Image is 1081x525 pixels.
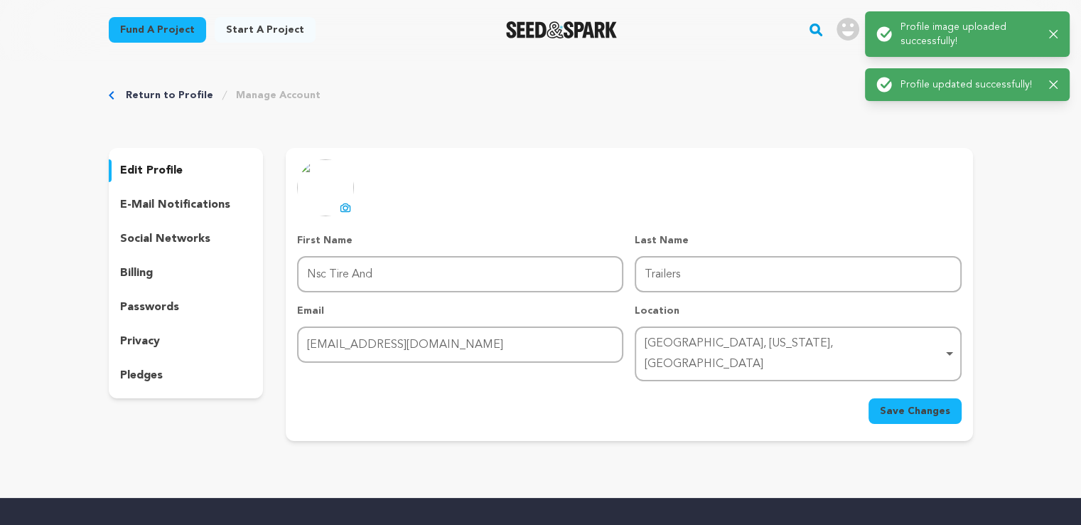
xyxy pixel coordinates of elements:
p: privacy [120,333,160,350]
p: Profile image uploaded successfully! [900,20,1038,48]
p: billing [120,265,153,282]
button: e-mail notifications [109,193,264,216]
button: privacy [109,330,264,353]
span: Save Changes [880,404,950,418]
img: user.png [837,18,859,41]
button: billing [109,262,264,285]
button: pledges [109,364,264,387]
button: passwords [109,296,264,319]
a: Fund a project [109,17,206,43]
button: social networks [109,228,264,250]
button: Save Changes [868,398,962,424]
p: First Name [297,233,623,248]
input: Last Name [635,256,961,292]
a: Manage Account [236,88,321,102]
span: Nsc Tire And T.'s Profile [834,15,972,45]
p: Last Name [635,233,961,248]
p: passwords [120,299,179,316]
input: First Name [297,256,623,292]
div: [GEOGRAPHIC_DATA], [US_STATE], [GEOGRAPHIC_DATA] [645,334,942,375]
a: Nsc Tire And T.'s Profile [834,15,972,41]
p: Email [297,304,623,318]
a: Start a project [215,17,316,43]
button: edit profile [109,159,264,182]
p: Location [635,304,961,318]
p: pledges [120,367,163,384]
div: Breadcrumb [109,88,973,102]
a: Return to Profile [126,88,213,102]
input: Email [297,327,623,363]
img: Seed&Spark Logo Dark Mode [506,21,618,38]
p: social networks [120,230,210,248]
a: Seed&Spark Homepage [506,21,618,38]
p: edit profile [120,162,183,179]
div: Nsc Tire And T.'s Profile [837,18,950,41]
p: e-mail notifications [120,196,230,213]
p: Profile updated successfully! [900,78,1038,92]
